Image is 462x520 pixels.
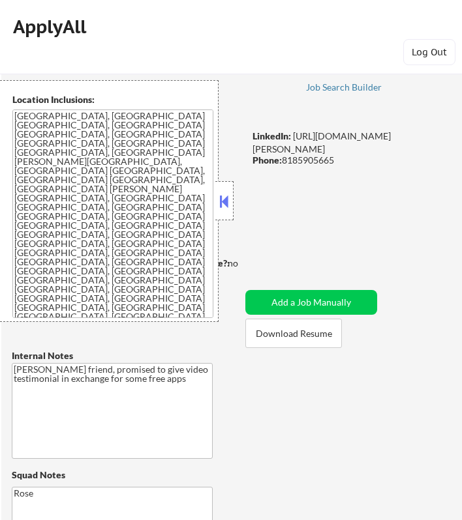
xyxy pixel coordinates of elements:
strong: LinkedIn: [253,130,291,141]
div: ApplyAll [13,16,90,38]
div: Location Inclusions: [12,93,213,106]
a: [URL][DOMAIN_NAME][PERSON_NAME] [253,130,391,154]
button: Add a Job Manually [245,290,377,315]
div: Job Search Builder [306,83,382,92]
div: Squad Notes [12,469,213,482]
button: Download Resume [245,319,342,348]
div: 8185905665 [253,154,437,167]
div: Internal Notes [12,349,213,362]
button: Log Out [403,39,455,65]
div: no [228,257,265,270]
strong: Phone: [253,154,282,166]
